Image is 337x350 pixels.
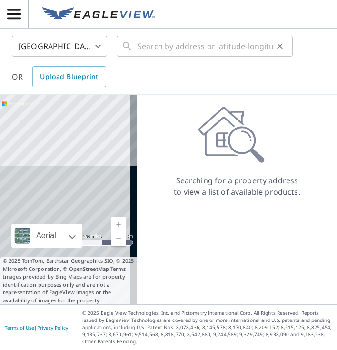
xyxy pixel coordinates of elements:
[82,310,332,345] p: © 2025 Eagle View Technologies, Inc. and Pictometry International Corp. All Rights Reserved. Repo...
[33,224,59,248] div: Aerial
[173,175,301,198] p: Searching for a property address to view a list of available products.
[40,71,98,83] span: Upload Blueprint
[37,324,68,331] a: Privacy Policy
[3,257,134,273] span: © 2025 TomTom, Earthstar Geographics SIO, © 2025 Microsoft Corporation, ©
[111,217,126,231] a: Current Level 5, Zoom In
[273,40,287,53] button: Clear
[37,1,160,27] a: EV Logo
[42,7,155,21] img: EV Logo
[12,66,106,87] div: OR
[111,231,126,246] a: Current Level 5, Zoom Out
[11,224,82,248] div: Aerial
[69,265,109,272] a: OpenStreetMap
[32,66,106,87] a: Upload Blueprint
[5,325,68,330] p: |
[12,33,107,60] div: [GEOGRAPHIC_DATA]
[5,324,34,331] a: Terms of Use
[110,265,126,272] a: Terms
[138,33,273,60] input: Search by address or latitude-longitude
